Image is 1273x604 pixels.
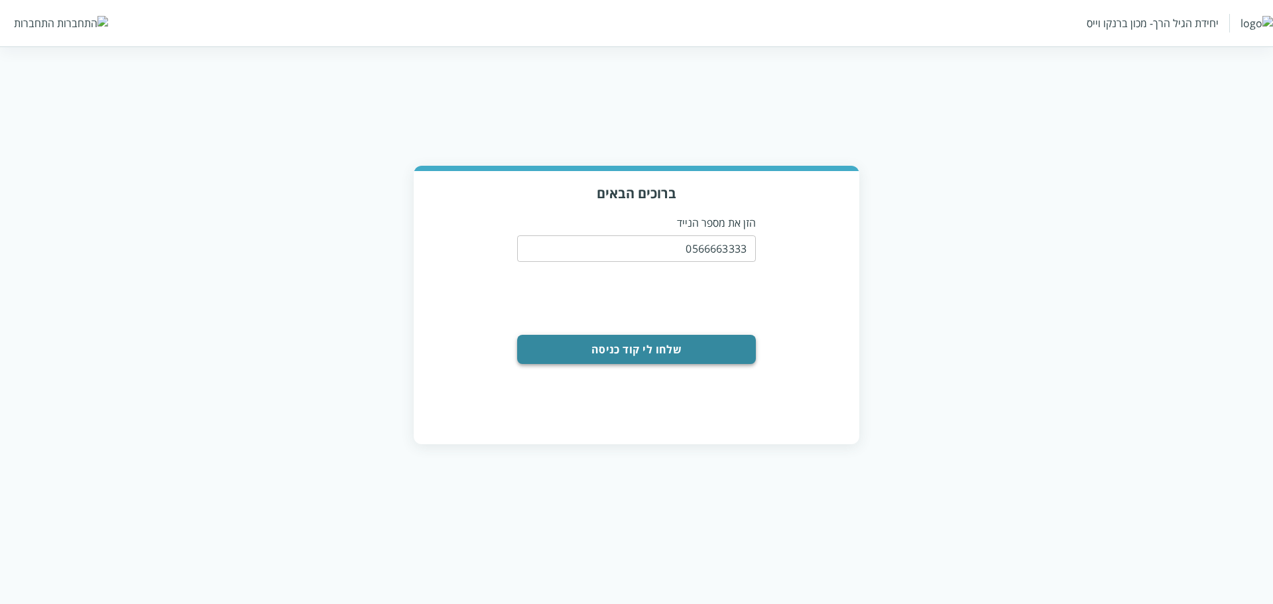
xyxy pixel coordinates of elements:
div: יחידת הגיל הרך- מכון ברנקו וייס [1087,16,1219,30]
iframe: reCAPTCHA [554,270,756,322]
p: הזן את מספר הנייד [517,215,756,230]
h3: ברוכים הבאים [427,184,846,202]
input: טלפון [517,235,756,262]
div: התחברות [14,16,54,30]
button: שלחו לי קוד כניסה [517,335,756,364]
img: התחברות [57,16,108,30]
img: logo [1241,16,1273,30]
